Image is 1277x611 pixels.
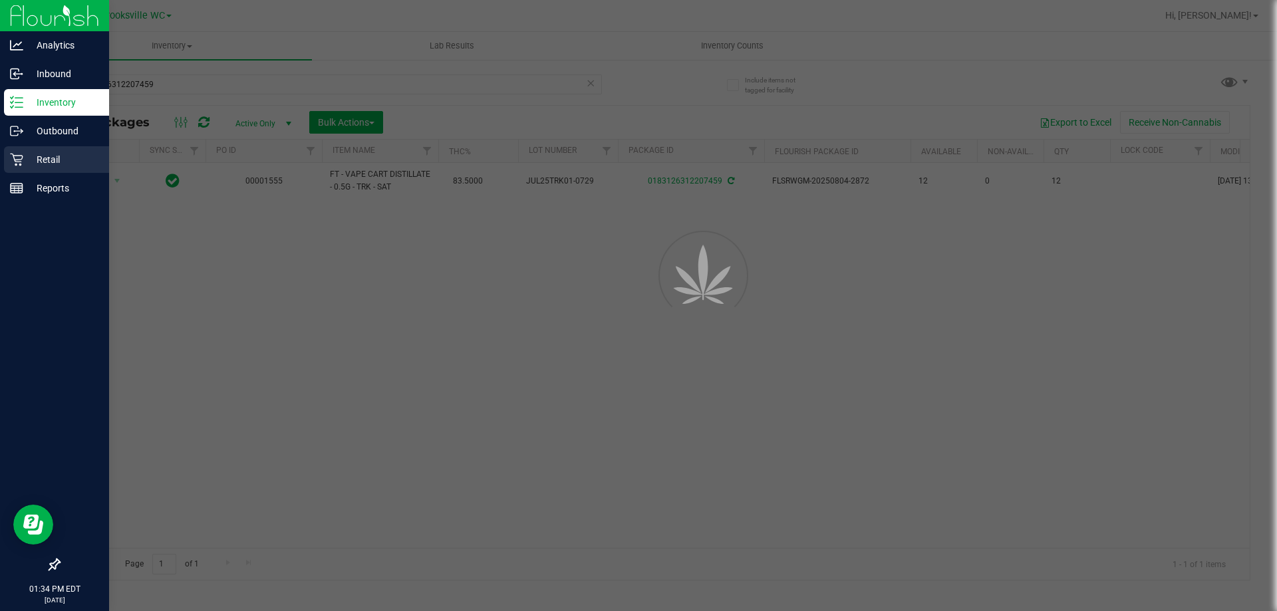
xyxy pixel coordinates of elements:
[10,182,23,195] inline-svg: Reports
[23,94,103,110] p: Inventory
[23,37,103,53] p: Analytics
[6,583,103,595] p: 01:34 PM EDT
[10,96,23,109] inline-svg: Inventory
[10,153,23,166] inline-svg: Retail
[10,124,23,138] inline-svg: Outbound
[23,180,103,196] p: Reports
[13,505,53,545] iframe: Resource center
[10,67,23,80] inline-svg: Inbound
[23,152,103,168] p: Retail
[23,66,103,82] p: Inbound
[10,39,23,52] inline-svg: Analytics
[23,123,103,139] p: Outbound
[6,595,103,605] p: [DATE]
